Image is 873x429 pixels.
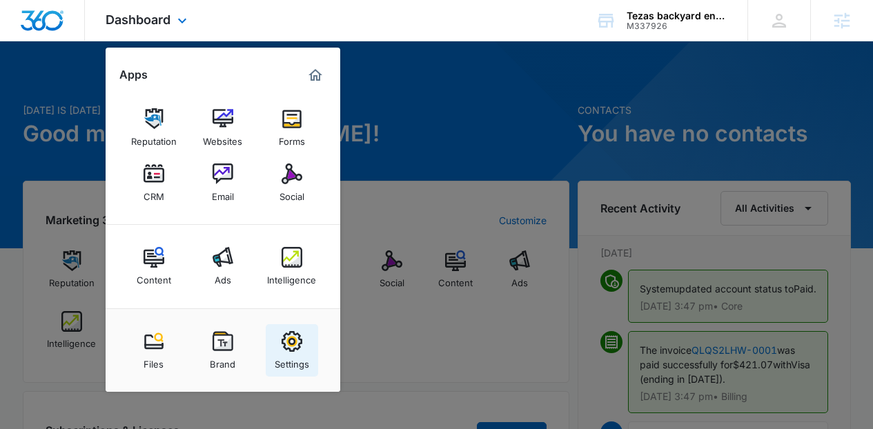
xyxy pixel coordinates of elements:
a: Email [197,157,249,209]
div: Brand [210,352,235,370]
a: Social [266,157,318,209]
a: Websites [197,101,249,154]
span: Dashboard [106,12,170,27]
a: Reputation [128,101,180,154]
a: Content [128,240,180,292]
div: account name [627,10,727,21]
a: Brand [197,324,249,377]
div: Ads [215,268,231,286]
a: Ads [197,240,249,292]
div: Content [137,268,171,286]
div: Files [144,352,164,370]
div: Reputation [131,129,177,147]
div: Websites [203,129,242,147]
a: Forms [266,101,318,154]
h2: Apps [119,68,148,81]
div: Intelligence [267,268,316,286]
div: CRM [144,184,164,202]
div: Email [212,184,234,202]
a: CRM [128,157,180,209]
a: Marketing 360® Dashboard [304,64,326,86]
div: account id [627,21,727,31]
div: Settings [275,352,309,370]
div: Social [279,184,304,202]
a: Settings [266,324,318,377]
a: Intelligence [266,240,318,292]
div: Forms [279,129,305,147]
a: Files [128,324,180,377]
